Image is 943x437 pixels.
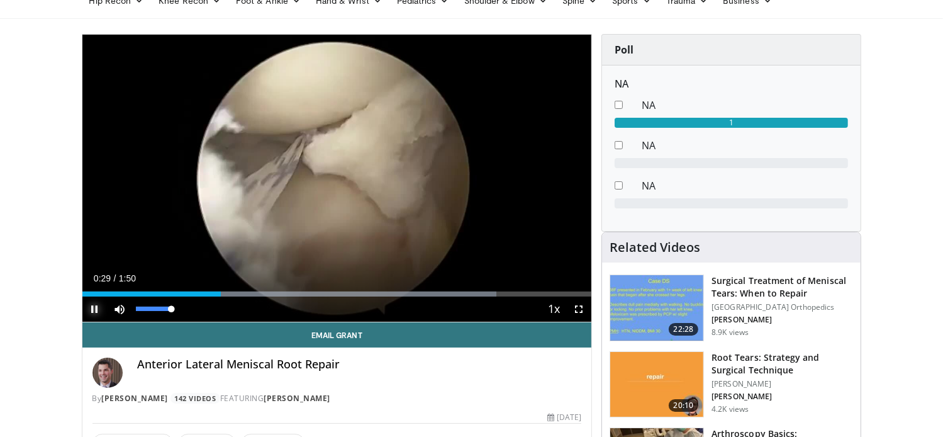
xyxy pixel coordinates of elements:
[119,273,136,283] span: 1:50
[610,351,853,418] a: 20:10 Root Tears: Strategy and Surgical Technique [PERSON_NAME] [PERSON_NAME] 4.2K views
[711,302,853,312] p: [GEOGRAPHIC_DATA] Orthopedics
[82,297,108,322] button: Pause
[610,275,703,341] img: 73f26c0b-5ccf-44fc-8ea3-fdebfe20c8f0.150x105_q85_crop-smart_upscale.jpg
[82,35,592,322] video-js: Video Player
[92,358,123,388] img: Avatar
[264,393,330,404] a: [PERSON_NAME]
[711,327,749,338] p: 8.9K views
[82,322,592,348] a: Email Grant
[610,275,853,341] a: 22:28 Surgical Treatment of Meniscal Tears: When to Repair [GEOGRAPHIC_DATA] Orthopedics [PERSON_...
[711,351,853,377] h3: Root Tears: Strategy and Surgical Technique
[711,315,853,325] p: [PERSON_NAME]
[114,273,116,283] span: /
[92,393,582,404] div: By FEATURING
[711,379,853,389] p: [PERSON_NAME]
[102,393,169,404] a: [PERSON_NAME]
[170,393,220,404] a: 142 Videos
[615,118,848,128] div: 1
[632,98,857,113] dd: NA
[711,275,853,300] h3: Surgical Treatment of Meniscal Tears: When to Repair
[136,307,172,311] div: Volume Level
[711,404,749,414] p: 4.2K views
[138,358,582,372] h4: Anterior Lateral Meniscal Root Repair
[541,297,566,322] button: Playback Rate
[610,352,703,417] img: c4e7adc3-e1bb-45b8-8ec3-d6da9a633c9b.150x105_q85_crop-smart_upscale.jpg
[566,297,591,322] button: Fullscreen
[108,297,133,322] button: Mute
[547,412,581,423] div: [DATE]
[632,178,857,193] dd: NA
[669,399,699,412] span: 20:10
[632,138,857,153] dd: NA
[711,392,853,402] p: [PERSON_NAME]
[610,240,700,255] h4: Related Videos
[669,323,699,336] span: 22:28
[615,78,848,90] h6: NA
[94,273,111,283] span: 0:29
[82,292,592,297] div: Progress Bar
[615,43,633,57] strong: Poll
